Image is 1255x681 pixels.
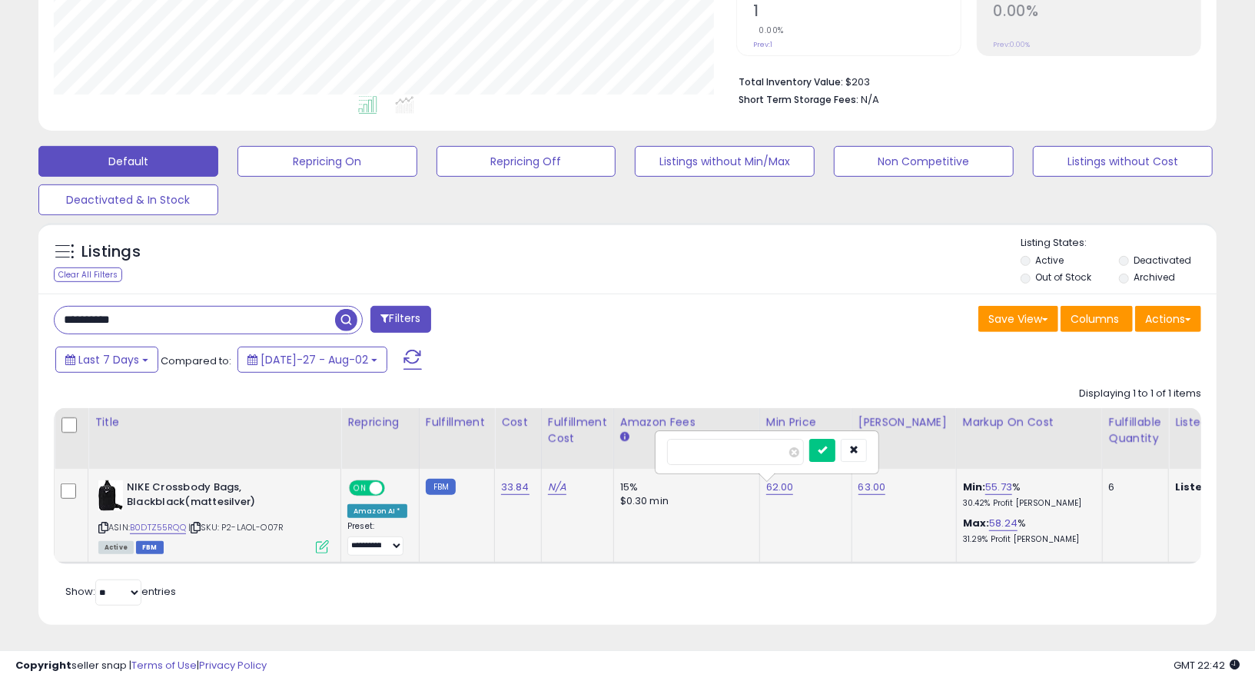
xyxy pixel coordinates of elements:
[426,414,488,430] div: Fulfillment
[978,306,1058,332] button: Save View
[963,534,1091,545] p: 31.29% Profit [PERSON_NAME]
[1109,480,1157,494] div: 6
[548,414,607,447] div: Fulfillment Cost
[95,414,334,430] div: Title
[54,267,122,282] div: Clear All Filters
[350,482,370,495] span: ON
[956,408,1102,469] th: The percentage added to the cost of goods (COGS) that forms the calculator for Min & Max prices.
[620,414,753,430] div: Amazon Fees
[620,494,748,508] div: $0.30 min
[38,146,218,177] button: Default
[963,480,1091,509] div: %
[739,71,1190,90] li: $203
[963,498,1091,509] p: 30.42% Profit [PERSON_NAME]
[858,480,886,495] a: 63.00
[501,480,530,495] a: 33.84
[426,479,456,495] small: FBM
[188,521,284,533] span: | SKU: P2-LAOL-O07R
[15,659,267,673] div: seller snap | |
[985,480,1012,495] a: 55.73
[548,480,566,495] a: N/A
[98,480,329,552] div: ASIN:
[1036,271,1092,284] label: Out of Stock
[131,658,197,673] a: Terms of Use
[347,414,413,430] div: Repricing
[1174,658,1240,673] span: 2025-08-10 22:42 GMT
[127,480,314,513] b: NIKE Crossbody Bags, Blackblack(mattesilver)
[1134,271,1175,284] label: Archived
[261,352,368,367] span: [DATE]-27 - Aug-02
[963,414,1096,430] div: Markup on Cost
[55,347,158,373] button: Last 7 Days
[1135,306,1201,332] button: Actions
[963,480,986,494] b: Min:
[98,480,123,511] img: 31KUYxg33rL._SL40_.jpg
[237,146,417,177] button: Repricing On
[739,93,858,106] b: Short Term Storage Fees:
[78,352,139,367] span: Last 7 Days
[501,414,535,430] div: Cost
[753,40,772,49] small: Prev: 1
[620,480,748,494] div: 15%
[65,584,176,599] span: Show: entries
[1175,480,1245,494] b: Listed Price:
[1036,254,1064,267] label: Active
[753,2,960,23] h2: 1
[1033,146,1213,177] button: Listings without Cost
[861,92,879,107] span: N/A
[199,658,267,673] a: Privacy Policy
[620,430,629,444] small: Amazon Fees.
[963,517,1091,545] div: %
[136,541,164,554] span: FBM
[1071,311,1119,327] span: Columns
[383,482,407,495] span: OFF
[38,184,218,215] button: Deactivated & In Stock
[1021,236,1217,251] p: Listing States:
[1109,414,1162,447] div: Fulfillable Quantity
[989,516,1018,531] a: 58.24
[994,40,1031,49] small: Prev: 0.00%
[753,25,784,36] small: 0.00%
[994,2,1200,23] h2: 0.00%
[858,414,950,430] div: [PERSON_NAME]
[161,354,231,368] span: Compared to:
[437,146,616,177] button: Repricing Off
[963,516,990,530] b: Max:
[1061,306,1133,332] button: Columns
[766,414,845,430] div: Min Price
[15,658,71,673] strong: Copyright
[370,306,430,333] button: Filters
[1079,387,1201,401] div: Displaying 1 to 1 of 1 items
[237,347,387,373] button: [DATE]-27 - Aug-02
[130,521,186,534] a: B0DTZ55RQQ
[766,480,794,495] a: 62.00
[347,504,407,518] div: Amazon AI *
[739,75,843,88] b: Total Inventory Value:
[1134,254,1191,267] label: Deactivated
[81,241,141,263] h5: Listings
[834,146,1014,177] button: Non Competitive
[635,146,815,177] button: Listings without Min/Max
[98,541,134,554] span: All listings currently available for purchase on Amazon
[347,521,407,556] div: Preset:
